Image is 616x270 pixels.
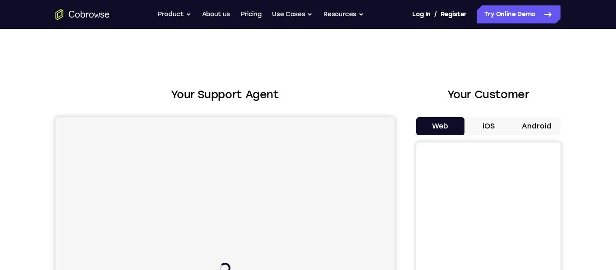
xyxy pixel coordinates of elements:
a: Try Online Demo [477,5,561,23]
a: Register [441,5,467,23]
a: Log In [412,5,430,23]
h2: Your Customer [416,87,561,103]
button: Web [416,117,464,135]
h2: Your Support Agent [55,87,395,103]
span: / [434,9,437,20]
button: iOS [464,117,513,135]
a: About us [202,5,230,23]
a: Go to the home page [55,9,110,20]
button: Use Cases [272,5,313,23]
button: Product [158,5,191,23]
a: Pricing [241,5,262,23]
button: Resources [323,5,364,23]
button: Android [512,117,561,135]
